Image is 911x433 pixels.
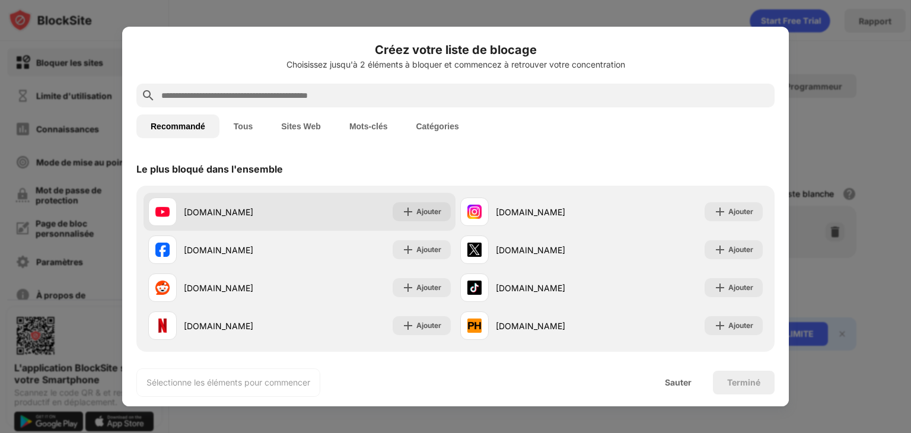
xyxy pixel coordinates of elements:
font: [DOMAIN_NAME] [496,207,565,217]
img: favicons [467,319,482,333]
font: [DOMAIN_NAME] [496,283,565,293]
font: Sites Web [281,122,321,131]
font: Créez votre liste de blocage [375,43,537,57]
font: Mots-clés [349,122,388,131]
font: Catégories [416,122,458,131]
font: Choisissez jusqu'à 2 éléments à bloquer et commencez à retrouver votre concentration [286,59,625,69]
font: [DOMAIN_NAME] [184,321,253,331]
font: Ajouter [728,321,753,330]
button: Catégories [402,114,473,138]
img: favicons [155,243,170,257]
font: Ajouter [728,245,753,254]
font: [DOMAIN_NAME] [184,245,253,255]
font: Sauter [665,377,692,387]
font: Tous [234,122,253,131]
font: Ajouter [416,321,441,330]
font: Ajouter [728,207,753,216]
font: Ajouter [416,283,441,292]
button: Tous [219,114,267,138]
img: favicons [467,205,482,219]
font: [DOMAIN_NAME] [184,283,253,293]
button: Recommandé [136,114,219,138]
font: Ajouter [416,245,441,254]
img: search.svg [141,88,155,103]
font: Sélectionne les éléments pour commencer [146,377,310,387]
font: [DOMAIN_NAME] [496,245,565,255]
font: Ajouter [728,283,753,292]
img: favicons [467,243,482,257]
font: [DOMAIN_NAME] [184,207,253,217]
font: Terminé [727,377,760,387]
font: [DOMAIN_NAME] [496,321,565,331]
font: Ajouter [416,207,441,216]
font: Recommandé [151,122,205,131]
img: favicons [155,205,170,219]
button: Sites Web [267,114,335,138]
button: Mots-clés [335,114,402,138]
img: favicons [467,281,482,295]
font: Le plus bloqué dans l'ensemble [136,163,283,175]
img: favicons [155,319,170,333]
img: favicons [155,281,170,295]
